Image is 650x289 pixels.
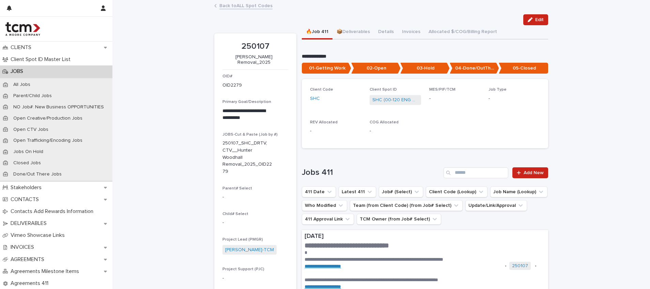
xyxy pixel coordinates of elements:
[219,1,273,9] a: Back toALL Spot Codes
[222,275,288,282] p: -
[489,95,540,102] p: -
[302,63,351,74] p: 01-Getting Work
[8,208,99,215] p: Contacts Add Rewards Information
[8,44,37,51] p: CLIENTS
[444,167,508,178] input: Search
[400,63,450,74] p: 03-Hold
[222,267,264,271] span: Project Support (PJC)
[499,63,548,74] p: 05-Closed
[535,17,544,22] span: Edit
[8,149,49,155] p: Jobs On Hold
[339,186,376,197] button: Latest 411
[225,246,274,254] a: [PERSON_NAME]-TCM
[222,194,288,201] p: -
[505,263,507,269] p: •
[222,74,232,78] span: OID#
[222,140,272,175] p: 250107_SHC_DRTV, CTV__Hunter Woodhall Removal_2025_OID2279
[429,88,455,92] span: MES/PIF/TCM
[310,95,320,102] a: SHC
[512,263,528,269] a: 250107
[8,68,29,75] p: JOBS
[332,25,374,40] button: 📦Deliverables
[370,127,421,135] p: -
[374,25,398,40] button: Details
[222,100,271,104] span: Primary Goal/Description
[305,233,545,240] p: [DATE]
[357,214,441,225] button: TCM Owner (from Job# Select)
[8,160,46,166] p: Closed Jobs
[222,133,278,137] span: JOBS-Cut & Paste (Job by #)
[222,42,288,51] p: 250107
[222,186,252,191] span: Parent# Select
[310,127,361,135] p: -
[450,63,499,74] p: 04-Done/OutThere
[370,88,397,92] span: Client Spot ID
[8,232,70,239] p: Vimeo Showcase Links
[535,263,537,269] p: •
[222,54,285,66] p: [PERSON_NAME] Removal_2025
[490,186,547,197] button: Job Name (Lookup)
[351,63,401,74] p: 02-Open
[8,280,54,287] p: Agreements 411
[370,120,399,124] span: COG Allocated
[429,95,481,102] p: -
[350,200,463,211] button: Team (from Client Code) (from Job# Select)
[8,268,84,275] p: Agreements Milestone Items
[222,82,242,89] p: OID2279
[310,120,338,124] span: REV Allocated
[8,220,52,227] p: DELIVERABLES
[426,186,487,197] button: Client Code (Lookup)
[8,82,36,88] p: All Jobs
[302,186,336,197] button: 411 Date
[524,170,544,175] span: Add New
[302,25,332,40] button: 🔥Job 411
[372,96,418,104] a: SHC (00-120 ENG Spots)
[8,171,67,177] p: Done/Out There Jobs
[8,104,109,110] p: NO Job#: New Business OPPORTUNITIES
[8,196,44,203] p: CONTACTS
[8,93,57,99] p: Parent/Child Jobs
[8,184,47,191] p: Stakeholders
[8,256,50,263] p: AGREEMENTS
[222,238,263,242] span: Project Lead (PMGR)
[379,186,423,197] button: Job# (Select)
[8,244,40,250] p: INVOICES
[5,22,40,36] img: 4hMmSqQkux38exxPVZHQ
[302,168,441,178] h1: Jobs 411
[8,116,88,121] p: Open Creative/Production Jobs
[8,138,88,143] p: Open Trafficking/Encoding Jobs
[512,167,548,178] a: Add New
[8,56,76,63] p: Client Spot ID Master List
[465,200,527,211] button: Update/Link/Approval
[489,88,507,92] span: Job Type
[222,212,248,216] span: Child# Select
[302,214,354,225] button: 411 Approval Link
[222,219,288,226] p: -
[424,25,501,40] button: Allocated $/COG/Billing Report
[310,88,333,92] span: Client Code
[302,200,347,211] button: Who Modified
[398,25,424,40] button: Invoices
[523,14,548,25] button: Edit
[8,127,54,133] p: Open CTV Jobs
